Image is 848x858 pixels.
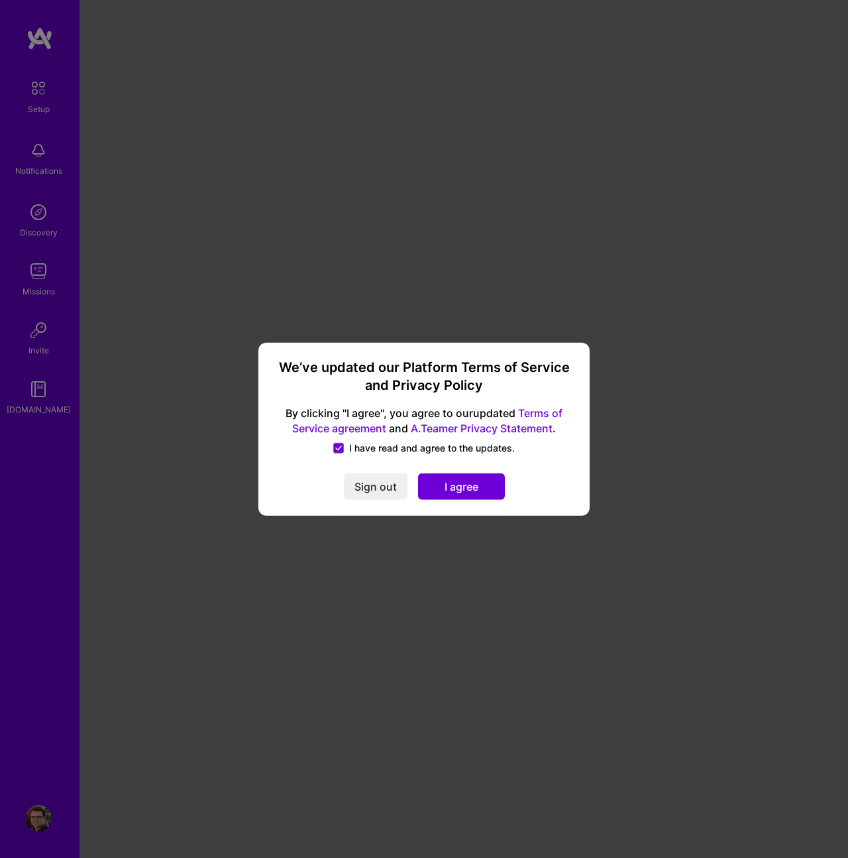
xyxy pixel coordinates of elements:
[344,473,407,499] button: Sign out
[349,441,515,454] span: I have read and agree to the updates.
[274,359,574,395] h3: We’ve updated our Platform Terms of Service and Privacy Policy
[418,473,505,499] button: I agree
[292,406,562,435] a: Terms of Service agreement
[274,406,574,436] span: By clicking "I agree", you agree to our updated and .
[411,421,553,434] a: A.Teamer Privacy Statement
